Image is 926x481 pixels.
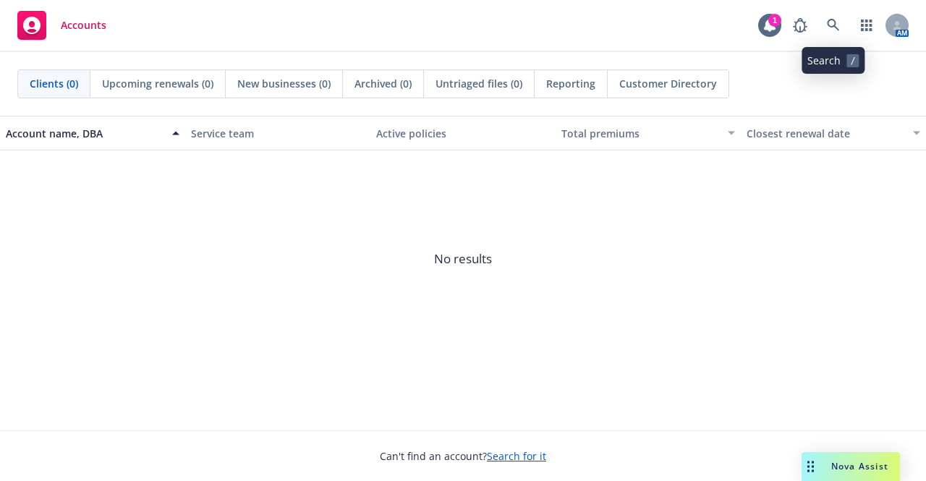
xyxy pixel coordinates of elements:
button: Service team [185,116,370,150]
span: Can't find an account? [380,448,546,464]
div: 1 [768,14,781,27]
div: Drag to move [802,452,820,481]
div: Total premiums [561,126,719,141]
span: New businesses (0) [237,76,331,91]
a: Accounts [12,5,112,46]
a: Switch app [852,11,881,40]
span: Untriaged files (0) [436,76,522,91]
button: Nova Assist [802,452,900,481]
span: Upcoming renewals (0) [102,76,213,91]
div: Service team [191,126,365,141]
div: Closest renewal date [747,126,904,141]
button: Total premiums [556,116,741,150]
div: Active policies [376,126,550,141]
span: Clients (0) [30,76,78,91]
button: Closest renewal date [741,116,926,150]
span: Archived (0) [354,76,412,91]
span: Reporting [546,76,595,91]
button: Active policies [370,116,556,150]
a: Search for it [487,449,546,463]
a: Report a Bug [786,11,815,40]
a: Search [819,11,848,40]
span: Accounts [61,20,106,31]
span: Customer Directory [619,76,717,91]
span: Nova Assist [831,460,888,472]
div: Account name, DBA [6,126,163,141]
